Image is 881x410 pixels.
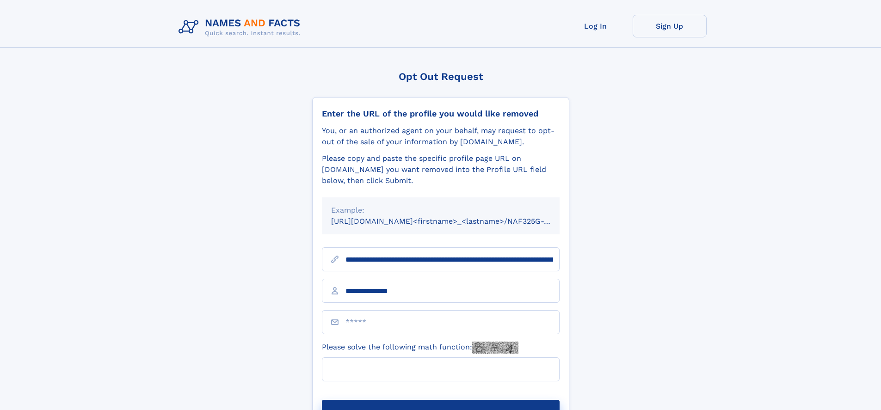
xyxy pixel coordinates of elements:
div: Opt Out Request [312,71,569,82]
div: Enter the URL of the profile you would like removed [322,109,560,119]
div: You, or an authorized agent on your behalf, may request to opt-out of the sale of your informatio... [322,125,560,147]
img: Logo Names and Facts [175,15,308,40]
div: Please copy and paste the specific profile page URL on [DOMAIN_NAME] you want removed into the Pr... [322,153,560,186]
a: Log In [559,15,633,37]
label: Please solve the following math function: [322,342,518,354]
div: Example: [331,205,550,216]
a: Sign Up [633,15,707,37]
small: [URL][DOMAIN_NAME]<firstname>_<lastname>/NAF325G-xxxxxxxx [331,217,577,226]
